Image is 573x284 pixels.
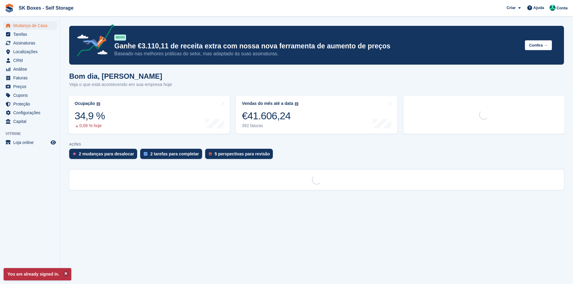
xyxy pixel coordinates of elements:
[75,123,105,128] div: 0,09 % hoje
[16,3,76,13] a: SK Boxes - Self Storage
[13,138,49,147] span: Loja online
[13,117,49,126] span: Capital
[13,56,49,65] span: CRM
[114,42,520,50] p: Ganhe €3.110,11 de receita extra com nossa nova ferramenta de aumento de preços
[13,100,49,108] span: Proteção
[4,268,71,280] p: You are already signed in.
[295,102,298,106] img: icon-info-grey-7440780725fd019a000dd9b08b2336e03edf1995a4989e88bcd33f0948082b44.svg
[69,96,230,134] a: Ocupação 34,9 % 0,09 % hoje
[69,142,564,146] p: AÇÕES
[114,50,520,57] p: Baseado nas melhores práticas do setor, mas adaptado às suas assinaturas.
[114,35,126,41] div: NOVO
[69,72,172,80] h1: Bom dia, [PERSON_NAME]
[50,139,57,146] a: Loja de pré-visualização
[3,74,57,82] a: menu
[150,151,199,156] div: 2 tarefas para completar
[3,82,57,91] a: menu
[3,108,57,117] a: menu
[13,91,49,99] span: Cupons
[242,110,298,122] div: €41.606,24
[13,30,49,38] span: Tarefas
[5,131,60,137] span: Vitrine
[69,81,172,88] p: Veja o que está acontecendo em sua empresa hoje
[13,82,49,91] span: Preços
[533,5,544,11] span: Ajuda
[3,21,57,30] a: menu
[3,100,57,108] a: menu
[215,151,270,156] div: 5 perspectivas para revisão
[3,138,57,147] a: menu
[242,123,298,128] div: 392 faturas
[3,65,57,73] a: menu
[13,21,49,30] span: Mudança de Casa
[79,151,134,156] div: 2 mudanças para desalocar
[525,40,552,50] button: Confira →
[13,47,49,56] span: Localizações
[3,39,57,47] a: menu
[3,47,57,56] a: menu
[97,102,100,106] img: icon-info-grey-7440780725fd019a000dd9b08b2336e03edf1995a4989e88bcd33f0948082b44.svg
[75,101,95,106] div: Ocupação
[3,91,57,99] a: menu
[75,110,105,122] div: 34,9 %
[3,56,57,65] a: menu
[556,5,568,11] span: Conta
[140,149,205,162] a: 2 tarefas para completar
[69,149,140,162] a: 2 mudanças para desalocar
[13,65,49,73] span: Análise
[550,5,556,11] img: Cláudio Borges
[236,96,397,134] a: Vendas do mês até a data €41.606,24 392 faturas
[73,152,76,156] img: move_outs_to_deallocate_icon-f764333ba52eb49d3ac5e1228854f67142a1ed5810a6f6cc68b1a99e826820c5.svg
[5,4,14,13] img: stora-icon-8386f47178a22dfd0bd8f6a31ec36ba5ce8667c1dd55bd0f319d3a0aa187defe.svg
[3,30,57,38] a: menu
[13,108,49,117] span: Configurações
[242,101,293,106] div: Vendas do mês até a data
[205,149,276,162] a: 5 perspectivas para revisão
[209,152,212,156] img: prospect-51fa495bee0391a8d652442698ab0144808aea92771e9ea1ae160a38d050c398.svg
[13,74,49,82] span: Faturas
[72,24,114,59] img: price-adjustments-announcement-icon-8257ccfd72463d97f412b2fc003d46551f7dbcb40ab6d574587a9cd5c0d94...
[507,5,516,11] span: Criar
[3,117,57,126] a: menu
[13,39,49,47] span: Assinaturas
[144,152,147,156] img: task-75834270c22a3079a89374b754ae025e5fb1db73e45f91037f5363f120a921f8.svg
